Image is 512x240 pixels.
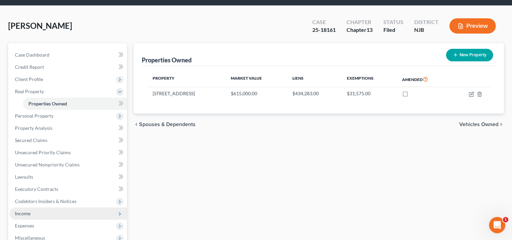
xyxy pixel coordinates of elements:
span: Spouses & Dependents [139,122,196,127]
span: Secured Claims [15,137,47,143]
span: Credit Report [15,64,44,70]
div: District [414,18,439,26]
div: Filed [383,26,403,34]
span: 13 [366,26,373,33]
td: [STREET_ADDRESS] [147,87,225,100]
th: Liens [287,72,341,87]
a: Unsecured Priority Claims [9,146,127,159]
th: Exemptions [341,72,397,87]
span: Client Profile [15,76,43,82]
span: Vehicles Owned [459,122,498,127]
span: Properties Owned [28,101,67,106]
iframe: Intercom live chat [489,217,505,233]
span: 1 [503,217,508,222]
button: Preview [449,18,496,34]
th: Market Value [225,72,287,87]
th: Property [147,72,225,87]
a: Credit Report [9,61,127,73]
th: Amended [397,72,451,87]
a: Property Analysis [9,122,127,134]
a: Secured Claims [9,134,127,146]
span: Personal Property [15,113,53,119]
div: NJB [414,26,439,34]
span: Lawsuits [15,174,33,180]
a: Lawsuits [9,171,127,183]
div: Properties Owned [142,56,192,64]
span: Property Analysis [15,125,52,131]
a: Executory Contracts [9,183,127,195]
td: $615,000.00 [225,87,287,100]
span: Unsecured Priority Claims [15,149,71,155]
i: chevron_right [498,122,504,127]
span: Income [15,211,30,216]
span: Codebtors Insiders & Notices [15,198,76,204]
button: chevron_left Spouses & Dependents [134,122,196,127]
a: Unsecured Nonpriority Claims [9,159,127,171]
span: Case Dashboard [15,52,49,58]
a: Properties Owned [23,98,127,110]
span: Executory Contracts [15,186,58,192]
button: New Property [446,49,493,61]
span: Unsecured Nonpriority Claims [15,162,80,167]
span: Real Property [15,88,44,94]
td: $31,575.00 [341,87,397,100]
span: Expenses [15,223,34,228]
div: Case [312,18,336,26]
div: 25-18161 [312,26,336,34]
td: $434,283.00 [287,87,341,100]
button: Vehicles Owned chevron_right [459,122,504,127]
span: [PERSON_NAME] [8,21,72,31]
div: Chapter [347,18,373,26]
a: Case Dashboard [9,49,127,61]
i: chevron_left [134,122,139,127]
div: Chapter [347,26,373,34]
div: Status [383,18,403,26]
